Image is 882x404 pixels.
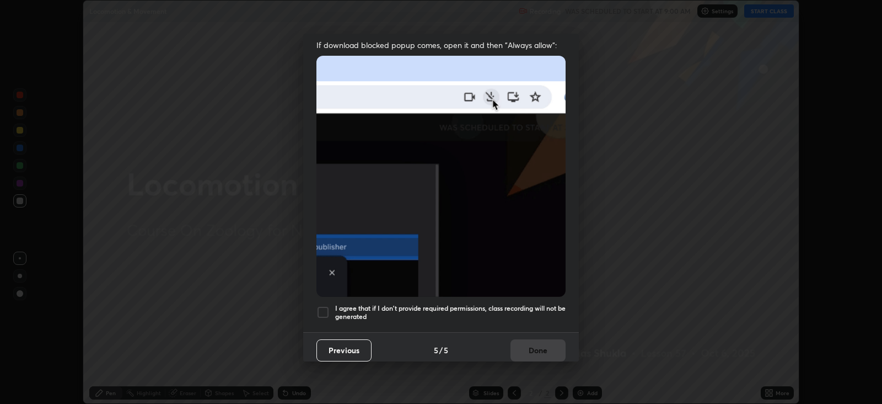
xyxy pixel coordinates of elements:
[316,56,566,297] img: downloads-permission-blocked.gif
[335,304,566,321] h5: I agree that if I don't provide required permissions, class recording will not be generated
[316,40,566,50] span: If download blocked popup comes, open it and then "Always allow":
[434,344,438,356] h4: 5
[316,339,372,362] button: Previous
[439,344,443,356] h4: /
[444,344,448,356] h4: 5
